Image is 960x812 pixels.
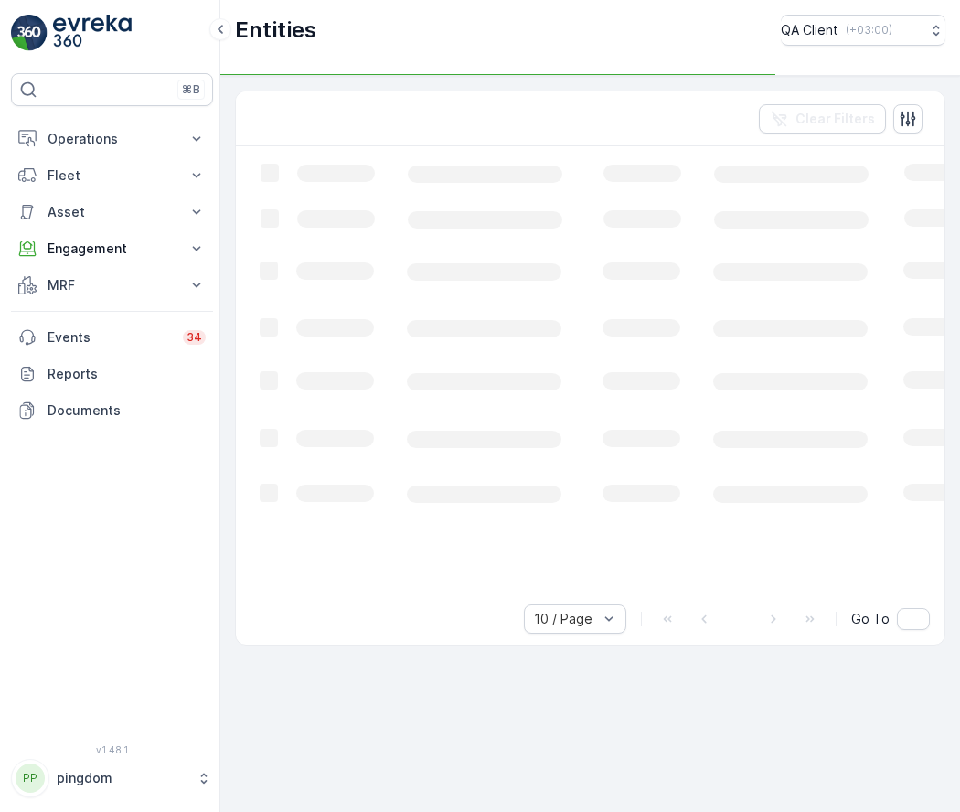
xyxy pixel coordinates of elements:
[11,157,213,194] button: Fleet
[48,240,176,258] p: Engagement
[48,203,176,221] p: Asset
[11,267,213,304] button: MRF
[48,130,176,148] p: Operations
[48,328,172,347] p: Events
[781,21,838,39] p: QA Client
[846,23,892,37] p: ( +03:00 )
[11,356,213,392] a: Reports
[759,104,886,134] button: Clear Filters
[11,230,213,267] button: Engagement
[795,110,875,128] p: Clear Filters
[48,276,176,294] p: MRF
[48,365,206,383] p: Reports
[11,759,213,797] button: PPpingdom
[11,121,213,157] button: Operations
[16,764,45,793] div: PP
[851,610,890,628] span: Go To
[11,194,213,230] button: Asset
[57,769,187,787] p: pingdom
[48,166,176,185] p: Fleet
[48,401,206,420] p: Documents
[187,330,202,345] p: 34
[182,82,200,97] p: ⌘B
[11,319,213,356] a: Events34
[235,16,316,45] p: Entities
[11,392,213,429] a: Documents
[53,15,132,51] img: logo_light-DOdMpM7g.png
[11,744,213,755] span: v 1.48.1
[781,15,945,46] button: QA Client(+03:00)
[11,15,48,51] img: logo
